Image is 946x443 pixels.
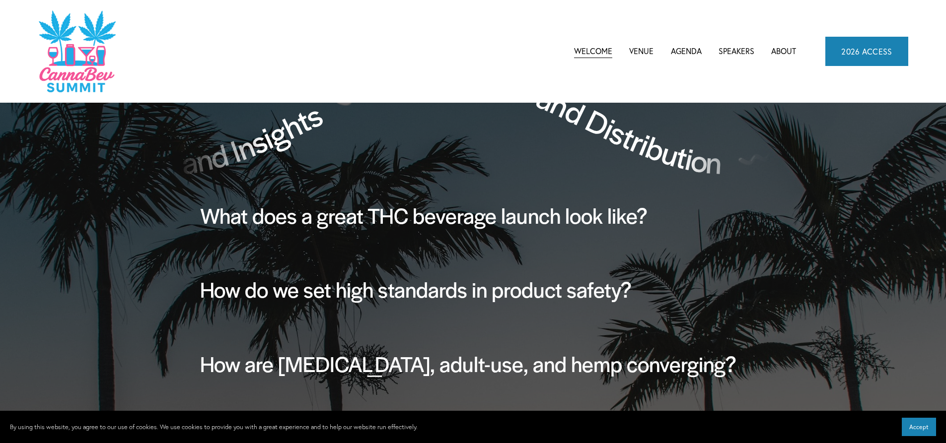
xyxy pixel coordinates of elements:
span: Accept [909,423,929,431]
a: 2026 ACCESS [825,37,908,65]
a: folder dropdown [671,44,702,59]
span: Agenda [671,45,702,58]
h2: What does a great THC beverage launch look like? [200,201,746,230]
h2: How are [MEDICAL_DATA], adult-use, and hemp converging? [200,349,746,378]
img: CannaDataCon [38,9,116,93]
p: By using this website, you agree to our use of cookies. We use cookies to provide you with a grea... [10,422,418,433]
h2: How do we set high standards in product safety? [200,275,746,304]
button: Accept [902,418,936,436]
a: Speakers [719,44,754,59]
a: Welcome [574,44,612,59]
a: About [771,44,796,59]
a: Venue [629,44,654,59]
